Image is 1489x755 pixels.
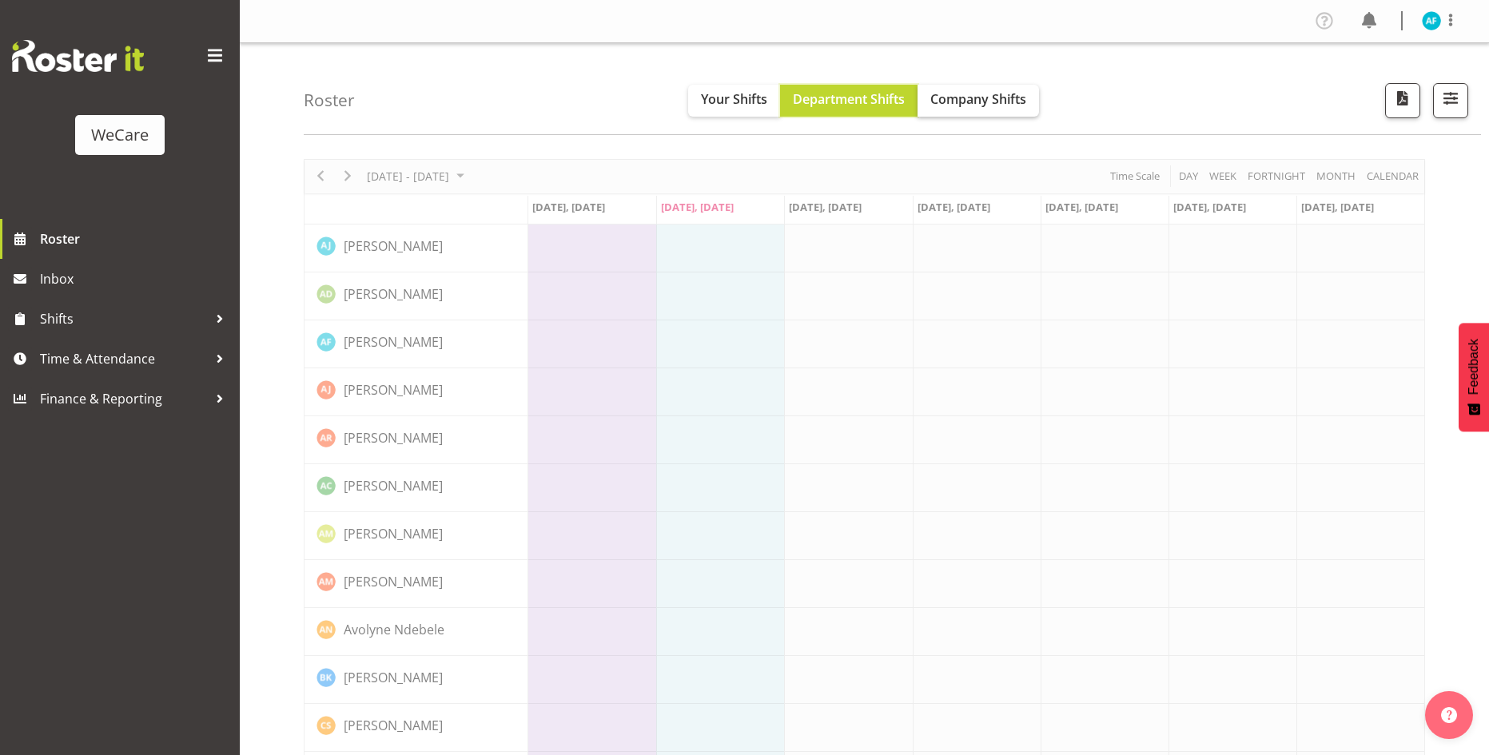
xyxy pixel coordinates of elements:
img: alex-ferguson10997.jpg [1422,11,1441,30]
button: Feedback - Show survey [1459,323,1489,431]
span: Time & Attendance [40,347,208,371]
span: Feedback [1467,339,1481,395]
span: Inbox [40,267,232,291]
div: WeCare [91,123,149,147]
span: Roster [40,227,232,251]
button: Company Shifts [918,85,1039,117]
span: Shifts [40,307,208,331]
button: Filter Shifts [1433,83,1468,118]
span: Department Shifts [793,90,905,108]
button: Department Shifts [780,85,918,117]
button: Your Shifts [688,85,780,117]
button: Download a PDF of the roster according to the set date range. [1385,83,1420,118]
span: Your Shifts [701,90,767,108]
h4: Roster [304,91,355,109]
img: help-xxl-2.png [1441,707,1457,723]
span: Company Shifts [930,90,1026,108]
img: Rosterit website logo [12,40,144,72]
span: Finance & Reporting [40,387,208,411]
